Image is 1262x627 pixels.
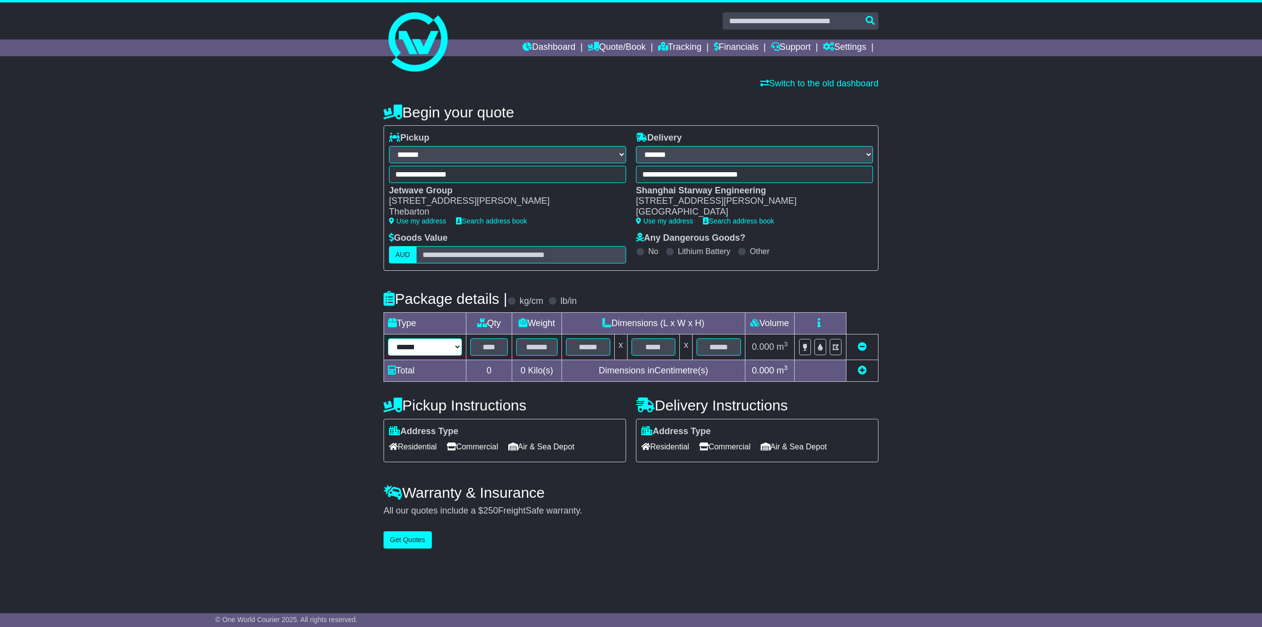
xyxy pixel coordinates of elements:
span: 0 [521,366,526,375]
label: Address Type [641,426,711,437]
td: Volume [745,312,794,334]
span: 250 [483,506,498,516]
span: Commercial [447,439,498,454]
td: Qty [466,312,512,334]
span: Air & Sea Depot [508,439,575,454]
span: m [776,342,788,352]
td: Dimensions in Centimetre(s) [561,360,745,381]
label: Address Type [389,426,458,437]
a: Tracking [658,39,701,56]
span: Residential [389,439,437,454]
sup: 3 [784,340,788,348]
label: kg/cm [520,296,543,307]
span: © One World Courier 2025. All rights reserved. [215,616,358,624]
span: 0.000 [752,366,774,375]
a: Search address book [456,217,527,225]
label: Pickup [389,133,429,144]
label: Other [750,247,770,256]
span: Residential [641,439,689,454]
h4: Pickup Instructions [384,397,626,413]
label: lb/in [561,296,577,307]
label: Delivery [636,133,682,144]
div: Shanghai Starway Engineering [636,185,863,196]
td: Type [384,312,466,334]
td: Dimensions (L x W x H) [561,312,745,334]
div: Thebarton [389,207,616,218]
div: [STREET_ADDRESS][PERSON_NAME] [389,196,616,207]
a: Switch to the old dashboard [760,78,878,88]
a: Settings [823,39,866,56]
h4: Warranty & Insurance [384,484,878,501]
div: Jetwave Group [389,185,616,196]
td: 0 [466,360,512,381]
a: Support [771,39,811,56]
label: Goods Value [389,233,448,244]
a: Remove this item [858,342,867,352]
a: Financials [714,39,759,56]
label: AUD [389,246,417,263]
td: Kilo(s) [512,360,562,381]
a: Add new item [858,366,867,375]
a: Search address book [703,217,774,225]
span: Air & Sea Depot [761,439,827,454]
span: 0.000 [752,342,774,352]
td: x [614,334,627,360]
label: Lithium Battery [678,247,731,256]
td: x [680,334,693,360]
button: Get Quotes [384,531,432,549]
span: m [776,366,788,375]
label: Any Dangerous Goods? [636,233,745,244]
td: Total [384,360,466,381]
span: Commercial [699,439,750,454]
div: [STREET_ADDRESS][PERSON_NAME] [636,196,863,207]
label: No [648,247,658,256]
a: Quote/Book [588,39,646,56]
div: [GEOGRAPHIC_DATA] [636,207,863,218]
a: Dashboard [523,39,575,56]
a: Use my address [636,217,693,225]
a: Use my address [389,217,446,225]
h4: Begin your quote [384,104,878,120]
h4: Package details | [384,291,507,307]
sup: 3 [784,364,788,371]
h4: Delivery Instructions [636,397,878,413]
div: All our quotes include a $ FreightSafe warranty. [384,506,878,516]
td: Weight [512,312,562,334]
